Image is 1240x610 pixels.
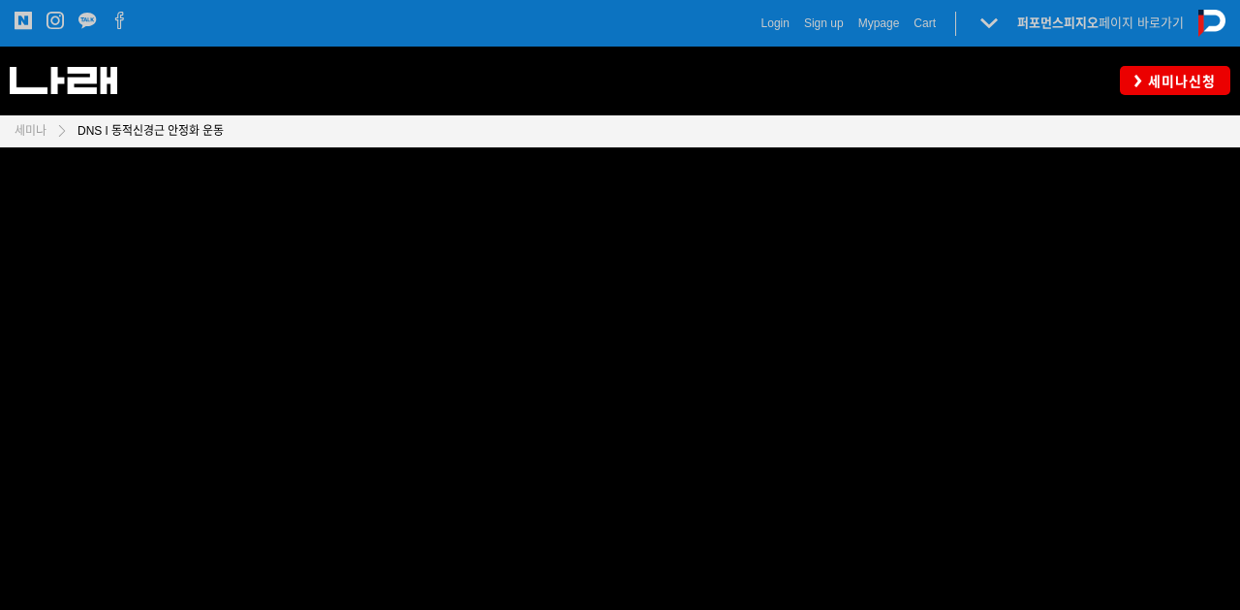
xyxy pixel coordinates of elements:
[1142,72,1216,91] span: 세미나신청
[914,14,936,33] a: Cart
[15,121,46,141] a: 세미나
[1120,66,1230,94] a: 세미나신청
[804,14,844,33] a: Sign up
[761,14,790,33] a: Login
[1017,16,1099,30] strong: 퍼포먼스피지오
[858,14,900,33] a: Mypage
[15,124,46,138] span: 세미나
[77,124,224,138] span: DNS l 동적신경근 안정화 운동
[1017,16,1184,30] a: 퍼포먼스피지오페이지 바로가기
[68,121,224,141] a: DNS l 동적신경근 안정화 운동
